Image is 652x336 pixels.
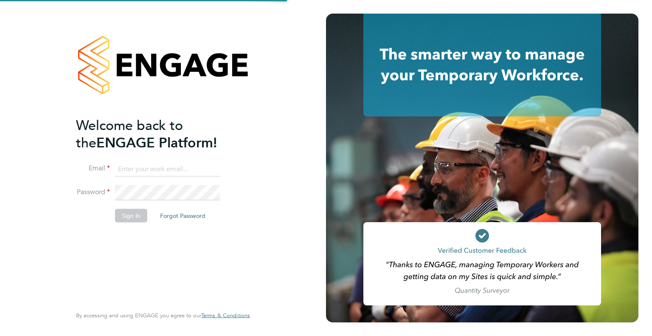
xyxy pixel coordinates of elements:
[201,312,250,319] a: Terms & Conditions
[76,117,183,151] span: Welcome back to the
[76,188,110,197] label: Password
[153,209,212,222] button: Forgot Password
[115,161,220,177] input: Enter your work email...
[76,312,250,319] span: By accessing and using ENGAGE you agree to our
[76,116,242,151] h2: ENGAGE Platform!
[76,164,110,173] label: Email
[115,209,147,222] button: Sign In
